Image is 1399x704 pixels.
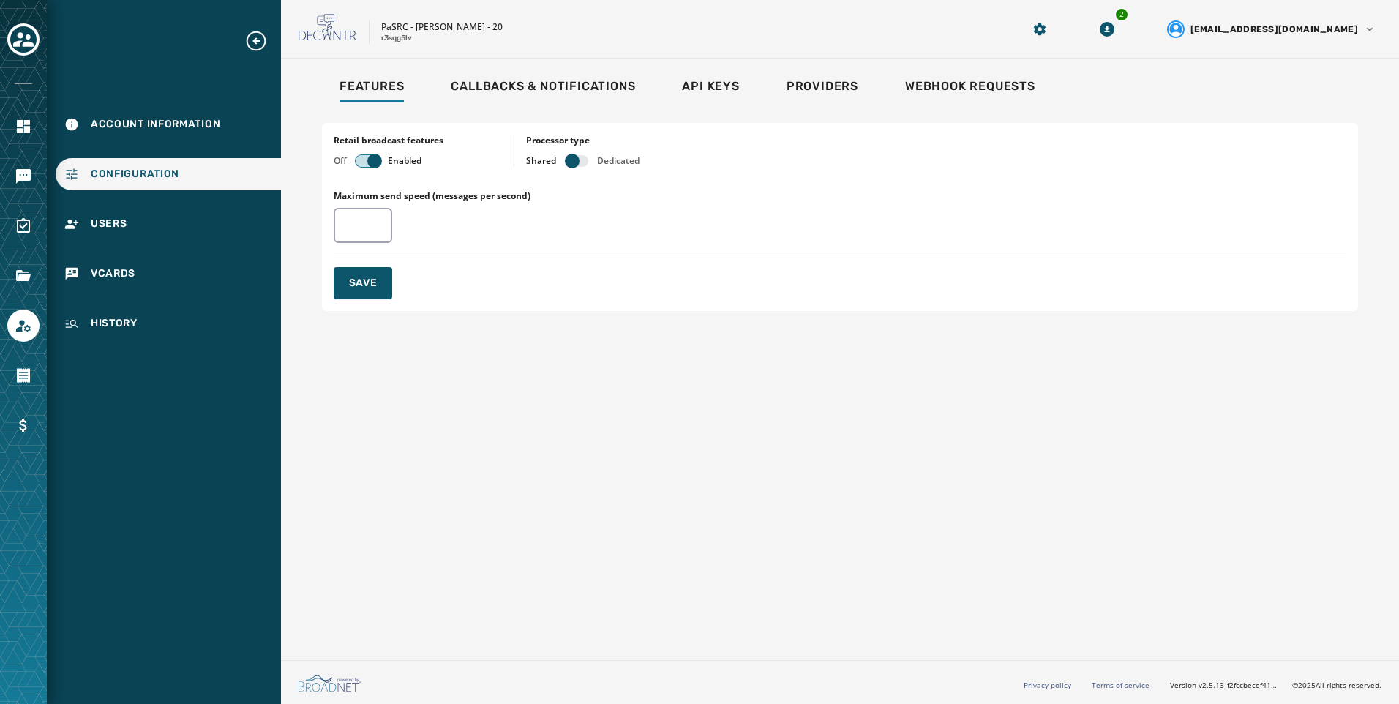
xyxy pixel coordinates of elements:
p: r3sqg5lv [381,33,412,44]
button: Download Menu [1094,16,1120,42]
a: Navigate to Account Information [56,108,281,141]
button: Toggle account select drawer [7,23,40,56]
a: Navigate to Messaging [7,160,40,192]
a: Api Keys [670,72,751,105]
a: Privacy policy [1024,680,1071,690]
button: Save [334,267,392,299]
button: Expand sub nav menu [244,29,280,53]
span: History [91,316,138,331]
a: Navigate to Orders [7,359,40,392]
a: Navigate to Home [7,111,40,143]
a: Providers [775,72,870,105]
label: Processor type [526,135,640,146]
a: Navigate to Configuration [56,158,281,190]
a: Callbacks & Notifications [439,72,647,105]
span: Dedicated [597,155,640,167]
span: Features [340,79,404,94]
a: Navigate to Account [7,310,40,342]
a: Navigate to Surveys [7,210,40,242]
a: Features [328,72,416,105]
a: Terms of service [1092,680,1149,690]
span: Providers [787,79,858,94]
a: Webhook Requests [893,72,1047,105]
div: 2 [1114,7,1129,22]
span: vCards [91,266,135,281]
span: Api Keys [682,79,739,94]
span: v2.5.13_f2fccbecef41a56588405520c543f5f958952a99 [1199,680,1280,691]
button: User settings [1161,15,1381,44]
a: Navigate to Files [7,260,40,292]
a: Navigate to vCards [56,258,281,290]
span: Enabled [388,155,421,167]
span: Users [91,217,127,231]
a: Navigate to Billing [7,409,40,441]
span: Webhook Requests [905,79,1035,94]
span: [EMAIL_ADDRESS][DOMAIN_NAME] [1190,23,1358,35]
a: Navigate to History [56,307,281,340]
span: Off [334,155,347,167]
span: Configuration [91,167,179,181]
span: Version [1170,680,1280,691]
span: Shared [526,155,556,167]
p: PaSRC - [PERSON_NAME] - 20 [381,21,503,33]
span: Save [349,276,378,291]
label: Maximum send speed (messages per second) [334,190,530,202]
span: Account Information [91,117,220,132]
button: Manage global settings [1027,16,1053,42]
a: Navigate to Users [56,208,281,240]
label: Retail broadcast features [334,135,443,146]
span: © 2025 All rights reserved. [1292,680,1381,690]
span: Callbacks & Notifications [451,79,635,94]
